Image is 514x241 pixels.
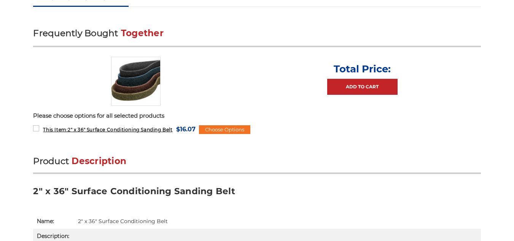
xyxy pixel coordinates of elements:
[121,28,164,38] span: Together
[33,112,481,120] p: Please choose options for all selected products
[74,214,481,229] td: 2" x 36" Surface Conditioning Belt
[176,124,196,134] span: $16.07
[43,127,172,132] span: 2" x 36" Surface Conditioning Sanding Belt
[37,218,54,225] strong: Name:
[111,57,161,106] img: 2"x36" Surface Conditioning Sanding Belts
[33,156,69,166] span: Product
[199,125,250,134] div: Choose Options
[72,156,126,166] span: Description
[43,127,68,132] strong: This Item:
[327,79,398,95] a: Add to Cart
[334,63,391,75] p: Total Price:
[33,28,118,38] span: Frequently Bought
[33,185,481,203] h3: 2" x 36" Surface Conditioning Sanding Belt
[37,233,69,239] strong: Description:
